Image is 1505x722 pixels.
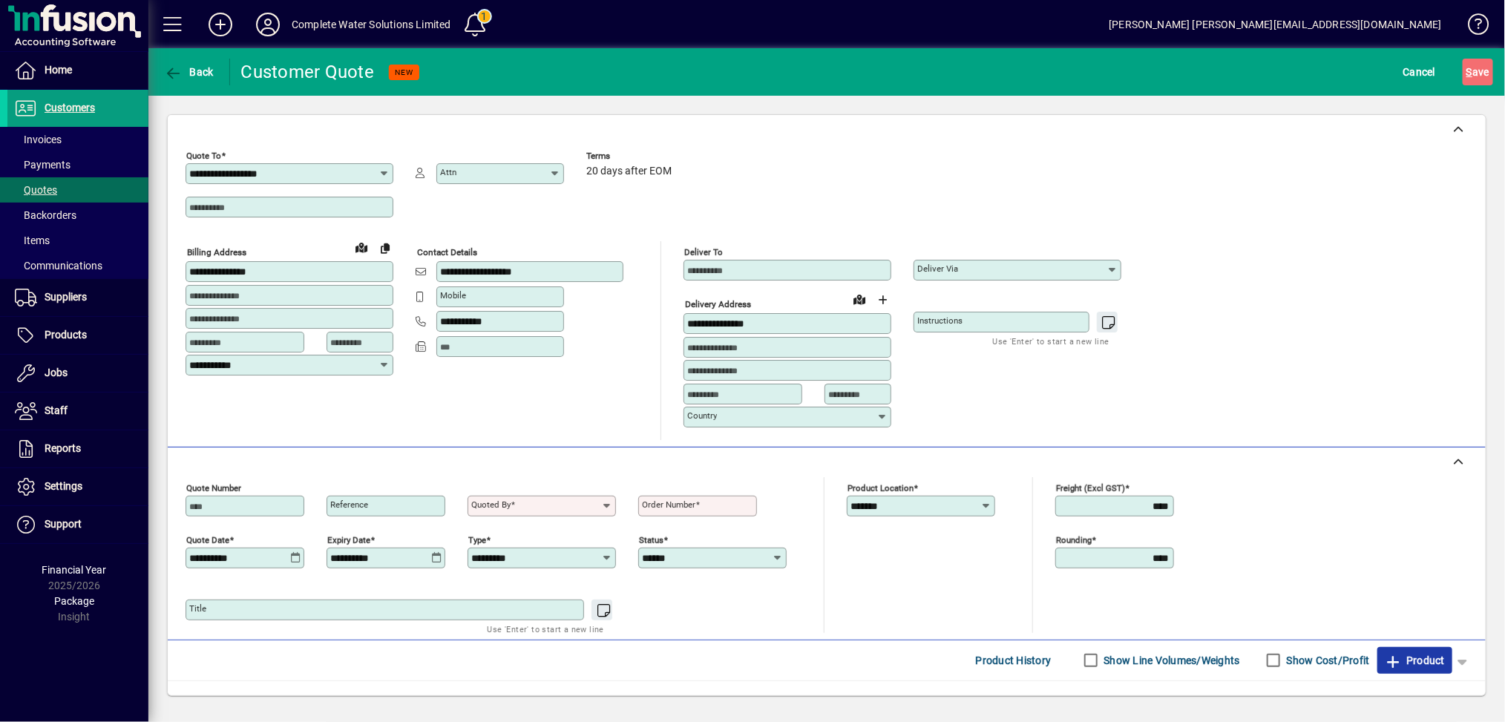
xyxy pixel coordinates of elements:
[976,649,1052,672] span: Product History
[45,480,82,492] span: Settings
[373,236,397,260] button: Copy to Delivery address
[7,279,148,316] a: Suppliers
[1284,653,1370,668] label: Show Cost/Profit
[15,159,71,171] span: Payments
[488,620,604,637] mat-hint: Use 'Enter' to start a new line
[7,355,148,392] a: Jobs
[7,228,148,253] a: Items
[7,506,148,543] a: Support
[970,647,1058,674] button: Product History
[7,127,148,152] a: Invoices
[350,235,373,259] a: View on map
[1109,13,1442,36] div: [PERSON_NAME] [PERSON_NAME][EMAIL_ADDRESS][DOMAIN_NAME]
[395,68,413,77] span: NEW
[471,499,511,510] mat-label: Quoted by
[189,603,206,614] mat-label: Title
[45,102,95,114] span: Customers
[1385,649,1445,672] span: Product
[186,151,221,161] mat-label: Quote To
[440,290,466,301] mat-label: Mobile
[54,595,94,607] span: Package
[42,564,107,576] span: Financial Year
[7,52,148,89] a: Home
[687,410,717,421] mat-label: Country
[45,64,72,76] span: Home
[917,263,958,274] mat-label: Deliver via
[7,253,148,278] a: Communications
[684,247,723,257] mat-label: Deliver To
[1377,647,1452,674] button: Product
[586,151,675,161] span: Terms
[244,11,292,38] button: Profile
[993,332,1109,349] mat-hint: Use 'Enter' to start a new line
[164,66,214,78] span: Back
[7,152,148,177] a: Payments
[15,209,76,221] span: Backorders
[7,430,148,467] a: Reports
[1466,60,1489,84] span: ave
[586,165,672,177] span: 20 days after EOM
[7,203,148,228] a: Backorders
[15,234,50,246] span: Items
[186,534,229,545] mat-label: Quote date
[7,468,148,505] a: Settings
[45,404,68,416] span: Staff
[327,534,370,545] mat-label: Expiry date
[1466,66,1472,78] span: S
[292,13,451,36] div: Complete Water Solutions Limited
[847,287,871,311] a: View on map
[1056,534,1092,545] mat-label: Rounding
[160,59,217,85] button: Back
[1463,59,1493,85] button: Save
[440,167,456,177] mat-label: Attn
[15,184,57,196] span: Quotes
[45,442,81,454] span: Reports
[639,534,663,545] mat-label: Status
[1457,3,1486,51] a: Knowledge Base
[642,499,695,510] mat-label: Order number
[186,482,241,493] mat-label: Quote number
[45,329,87,341] span: Products
[7,177,148,203] a: Quotes
[45,367,68,378] span: Jobs
[1400,59,1440,85] button: Cancel
[330,499,368,510] mat-label: Reference
[468,534,486,545] mat-label: Type
[871,288,895,312] button: Choose address
[1056,482,1125,493] mat-label: Freight (excl GST)
[7,393,148,430] a: Staff
[197,11,244,38] button: Add
[847,482,914,493] mat-label: Product location
[45,518,82,530] span: Support
[917,315,963,326] mat-label: Instructions
[1403,60,1436,84] span: Cancel
[15,260,102,272] span: Communications
[1101,653,1240,668] label: Show Line Volumes/Weights
[15,134,62,145] span: Invoices
[45,291,87,303] span: Suppliers
[241,60,375,84] div: Customer Quote
[148,59,230,85] app-page-header-button: Back
[7,317,148,354] a: Products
